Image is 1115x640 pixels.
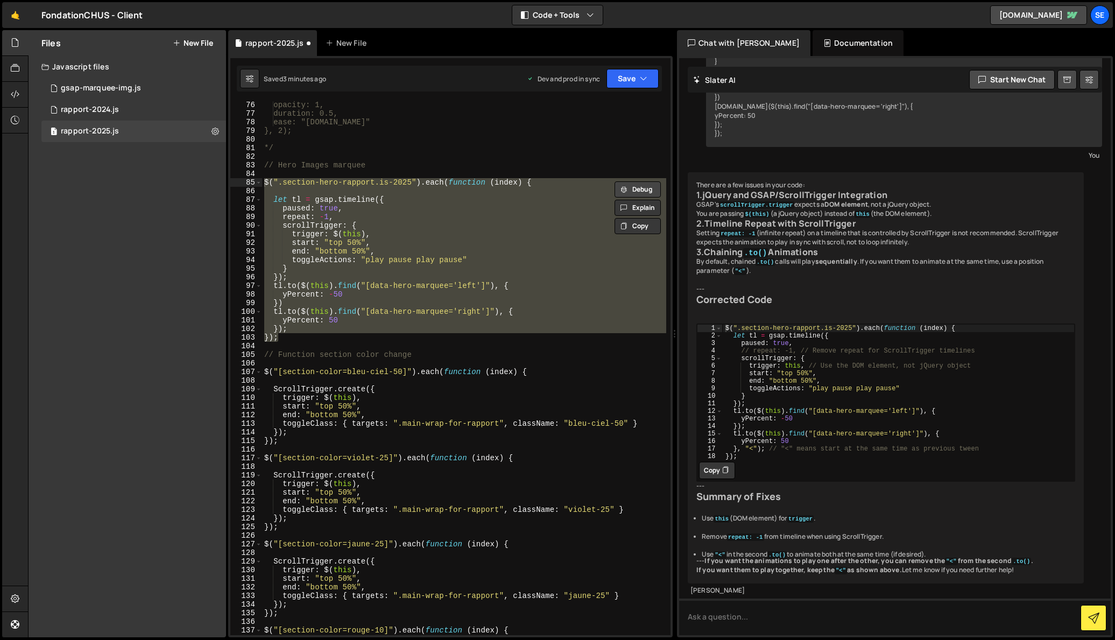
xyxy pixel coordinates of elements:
[230,126,262,135] div: 79
[230,523,262,531] div: 125
[230,462,262,471] div: 118
[230,488,262,497] div: 121
[719,230,757,237] code: repeat: -1
[697,430,722,438] div: 15
[41,37,61,49] h2: Files
[230,221,262,230] div: 90
[230,557,262,566] div: 129
[230,170,262,178] div: 84
[230,583,262,592] div: 132
[697,392,722,400] div: 10
[696,190,1075,200] h3: 1.
[61,83,141,93] div: gsap-marquee-img.js
[61,105,119,115] div: rapport-2024.js
[230,419,262,428] div: 113
[699,462,735,479] button: Copy
[230,238,262,247] div: 92
[697,325,722,332] div: 1
[702,550,1075,559] li: Use in the second to animate both at the same time (if desired).
[2,2,29,28] a: 🤙
[230,350,262,359] div: 105
[230,566,262,574] div: 130
[230,402,262,411] div: 111
[824,200,868,209] strong: DOM element
[696,219,1075,229] h3: 2.
[41,9,143,22] div: FondationCHUS - Client
[690,586,1081,595] div: [PERSON_NAME]
[697,385,722,392] div: 9
[230,514,262,523] div: 124
[702,514,1075,523] li: Use (DOM element) for .
[230,204,262,213] div: 88
[727,533,764,541] code: repeat: -1
[230,428,262,437] div: 114
[696,565,902,574] strong: If you want them to play together, keep the as shown above.
[29,56,226,78] div: Javascript files
[835,567,847,574] code: "<"
[615,181,661,198] button: Debug
[697,400,722,407] div: 11
[787,515,814,523] code: trigger
[326,38,371,48] div: New File
[51,128,57,137] span: 1
[1012,558,1031,565] code: .to()
[230,316,262,325] div: 101
[230,540,262,548] div: 127
[702,189,887,201] strong: jQuery and GSAP/ScrollTrigger Integration
[41,99,226,121] div: 9197/19789.js
[41,78,226,99] div: 9197/37632.js
[230,195,262,204] div: 87
[41,121,226,142] div: 9197/42513.js
[230,480,262,488] div: 120
[230,454,262,462] div: 117
[230,505,262,514] div: 123
[527,74,600,83] div: Dev and prod in sync
[230,437,262,445] div: 115
[744,210,770,218] code: $(this)
[230,178,262,187] div: 85
[230,247,262,256] div: 93
[245,38,304,48] div: rapport-2025.js
[704,556,1033,565] strong: If you want the animations to play one after the other, you can remove the from the second .
[734,268,746,275] code: "<"
[714,551,726,559] code: "<"
[230,152,262,161] div: 82
[697,340,722,347] div: 3
[697,415,722,423] div: 13
[230,109,262,118] div: 77
[697,355,722,362] div: 5
[945,558,957,565] code: "<"
[230,213,262,221] div: 89
[230,617,262,626] div: 136
[230,574,262,583] div: 131
[1090,5,1110,25] a: Se
[230,471,262,480] div: 119
[697,407,722,415] div: 12
[230,368,262,376] div: 107
[697,362,722,370] div: 6
[230,531,262,540] div: 126
[230,273,262,282] div: 96
[230,144,262,152] div: 81
[230,325,262,333] div: 102
[230,264,262,273] div: 95
[230,548,262,557] div: 128
[815,257,857,266] strong: sequentially
[230,411,262,419] div: 112
[719,201,794,209] code: scrollTrigger.trigger
[230,609,262,617] div: 135
[230,307,262,316] div: 100
[230,497,262,505] div: 122
[697,370,722,377] div: 7
[696,247,1075,258] h3: 3.
[512,5,603,25] button: Code + Tools
[697,445,722,453] div: 17
[696,490,781,503] strong: Summary of Fixes
[688,172,1084,583] div: There are a few issues in your code: GSAP's expects a , not a jQuery object. You are passing (a j...
[230,135,262,144] div: 80
[230,445,262,454] div: 116
[697,453,722,460] div: 18
[714,515,730,523] code: this
[697,423,722,430] div: 14
[230,187,262,195] div: 86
